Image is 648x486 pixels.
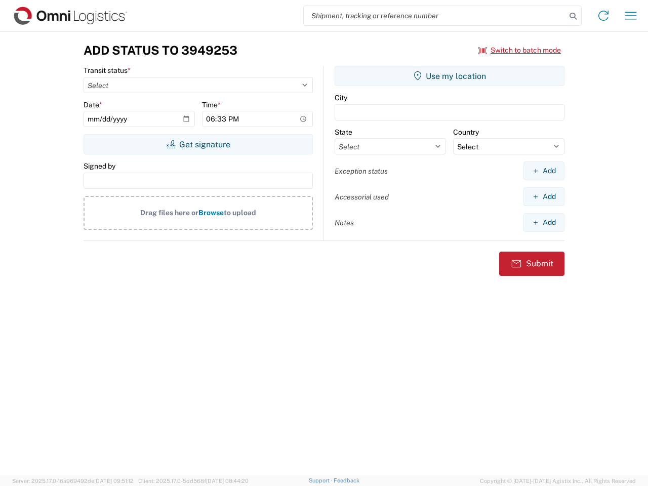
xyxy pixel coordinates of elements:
[84,134,313,154] button: Get signature
[453,128,479,137] label: Country
[334,477,359,483] a: Feedback
[304,6,566,25] input: Shipment, tracking or reference number
[84,66,131,75] label: Transit status
[206,478,249,484] span: [DATE] 08:44:20
[523,187,564,206] button: Add
[335,192,389,201] label: Accessorial used
[202,100,221,109] label: Time
[94,478,134,484] span: [DATE] 09:51:12
[480,476,636,485] span: Copyright © [DATE]-[DATE] Agistix Inc., All Rights Reserved
[140,209,198,217] span: Drag files here or
[84,161,115,171] label: Signed by
[335,93,347,102] label: City
[84,100,102,109] label: Date
[523,161,564,180] button: Add
[224,209,256,217] span: to upload
[84,43,237,58] h3: Add Status to 3949253
[499,252,564,276] button: Submit
[12,478,134,484] span: Server: 2025.17.0-16a969492de
[523,213,564,232] button: Add
[335,218,354,227] label: Notes
[309,477,334,483] a: Support
[198,209,224,217] span: Browse
[335,128,352,137] label: State
[335,167,388,176] label: Exception status
[478,42,561,59] button: Switch to batch mode
[335,66,564,86] button: Use my location
[138,478,249,484] span: Client: 2025.17.0-5dd568f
